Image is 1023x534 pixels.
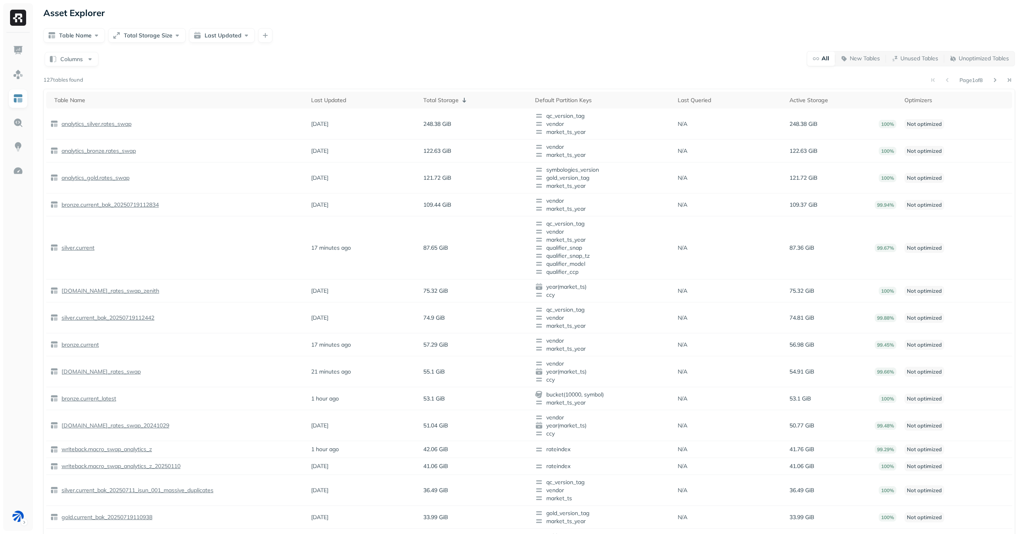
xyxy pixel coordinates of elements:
span: market_ts_year [535,151,669,159]
p: Not optimized [904,485,944,495]
p: [DATE] [311,147,328,155]
p: N/A [678,446,687,453]
p: Not optimized [904,286,944,296]
p: [DATE] [311,422,328,429]
p: [DATE] [311,287,328,295]
div: Last Queried [678,97,781,104]
p: 33.99 GiB [789,513,814,521]
p: 87.36 GiB [789,244,814,252]
p: bronze.current [60,341,99,349]
p: 42.06 GiB [423,446,448,453]
p: [DOMAIN_NAME]_rates_swap_20241029 [60,422,169,429]
p: 99.67% [875,244,896,252]
span: year(market_ts) [535,421,669,429]
a: [DOMAIN_NAME]_rates_swap_zenith [58,287,159,295]
p: [DATE] [311,314,328,322]
span: gold_version_tag [535,509,669,517]
span: rateindex [535,462,669,470]
span: gold_version_tag [535,174,669,182]
p: 54.91 GiB [789,368,814,376]
span: market_ts_year [535,345,669,353]
p: All [822,55,829,62]
p: analytics_bronze.rates_swap [60,147,136,155]
p: [DOMAIN_NAME]_rates_swap_zenith [60,287,159,295]
p: 122.63 GiB [423,147,451,155]
p: N/A [678,395,687,403]
p: 99.45% [875,341,896,349]
a: analytics_gold.rates_swap [58,174,129,182]
p: N/A [678,487,687,494]
p: Not optimized [904,367,944,377]
p: 36.49 GiB [789,487,814,494]
p: [DATE] [311,462,328,470]
a: silver.current [58,244,94,252]
p: 99.88% [875,314,896,322]
p: 100% [879,394,896,403]
p: 17 minutes ago [311,244,351,252]
p: 100% [879,147,896,155]
div: Default Partition Keys [535,97,669,104]
span: market_ts_year [535,517,669,525]
p: [DATE] [311,174,328,182]
p: N/A [678,201,687,209]
p: 75.32 GiB [789,287,814,295]
span: qc_version_tag [535,306,669,314]
p: [DATE] [311,120,328,128]
p: 87.65 GiB [423,244,448,252]
img: table [50,394,58,403]
span: qc_version_tag [535,220,669,228]
p: Not optimized [904,340,944,350]
p: Unoptimized Tables [959,55,1009,62]
p: Asset Explorer [43,7,105,18]
p: Not optimized [904,200,944,210]
span: market_ts_year [535,236,669,244]
span: qualifier_model [535,260,669,268]
span: vendor [535,197,669,205]
p: silver.current_bak_20250711_isun_001_massive_duplicates [60,487,213,494]
img: Ryft [10,10,26,26]
p: 100% [879,462,896,470]
a: silver.current_bak_20250711_isun_001_massive_duplicates [58,487,213,494]
span: vendor [535,314,669,322]
p: Not optimized [904,512,944,522]
img: table [50,486,58,494]
p: writeback.macro_swap_analytics_z [60,446,152,453]
p: 21 minutes ago [311,368,351,376]
p: 41.06 GiB [423,462,448,470]
div: Active Storage [789,97,896,104]
span: vendor [535,359,669,368]
img: Assets [13,69,23,80]
p: N/A [678,314,687,322]
p: bronze.current_latest [60,395,116,403]
p: Not optimized [904,421,944,431]
img: table [50,244,58,252]
span: vendor [535,228,669,236]
p: [DOMAIN_NAME]_rates_swap [60,368,141,376]
p: 122.63 GiB [789,147,818,155]
img: table [50,201,58,209]
a: analytics_bronze.rates_swap [58,147,136,155]
a: [DOMAIN_NAME]_rates_swap_20241029 [58,422,169,429]
p: 56.98 GiB [789,341,814,349]
p: New Tables [850,55,880,62]
p: 33.99 GiB [423,513,448,521]
p: [DATE] [311,487,328,494]
p: analytics_silver.rates_swap [60,120,131,128]
span: vendor [535,413,669,421]
div: Table Name [54,97,303,104]
img: table [50,368,58,376]
p: [DATE] [311,201,328,209]
p: 100% [879,174,896,182]
p: N/A [678,341,687,349]
a: writeback.macro_swap_analytics_z_20250110 [58,462,180,470]
p: 99.29% [875,445,896,454]
span: ccy [535,429,669,437]
p: 248.38 GiB [789,120,818,128]
img: table [50,446,58,454]
span: qc_version_tag [535,478,669,486]
a: writeback.macro_swap_analytics_z [58,446,152,453]
p: N/A [678,462,687,470]
a: analytics_silver.rates_swap [58,120,131,128]
p: 109.37 GiB [789,201,818,209]
p: 109.44 GiB [423,201,451,209]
